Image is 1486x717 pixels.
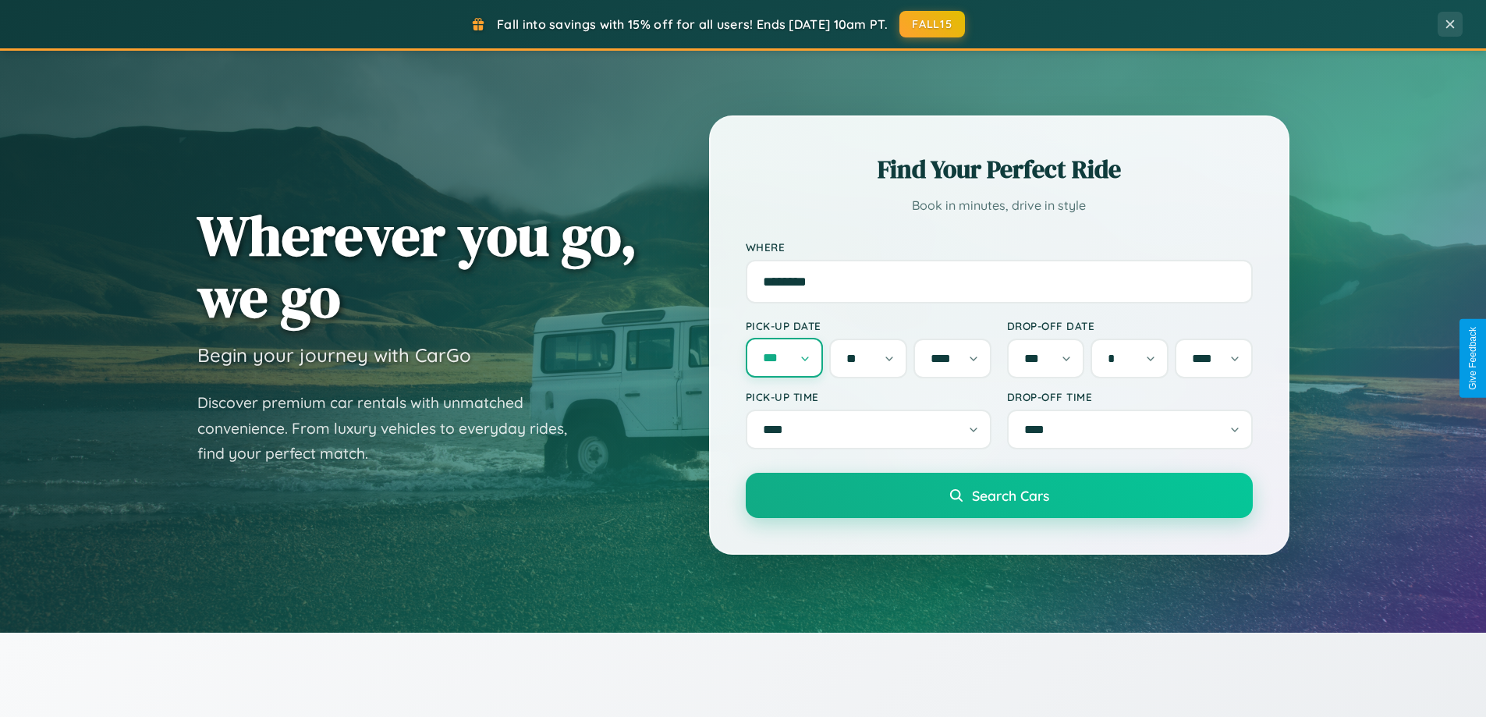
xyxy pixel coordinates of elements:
[972,487,1049,504] span: Search Cars
[746,319,991,332] label: Pick-up Date
[1007,319,1253,332] label: Drop-off Date
[899,11,965,37] button: FALL15
[746,473,1253,518] button: Search Cars
[497,16,888,32] span: Fall into savings with 15% off for all users! Ends [DATE] 10am PT.
[746,240,1253,254] label: Where
[197,343,471,367] h3: Begin your journey with CarGo
[197,390,587,467] p: Discover premium car rentals with unmatched convenience. From luxury vehicles to everyday rides, ...
[1007,390,1253,403] label: Drop-off Time
[746,390,991,403] label: Pick-up Time
[746,152,1253,186] h2: Find Your Perfect Ride
[197,204,637,328] h1: Wherever you go, we go
[1467,327,1478,390] div: Give Feedback
[746,194,1253,217] p: Book in minutes, drive in style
